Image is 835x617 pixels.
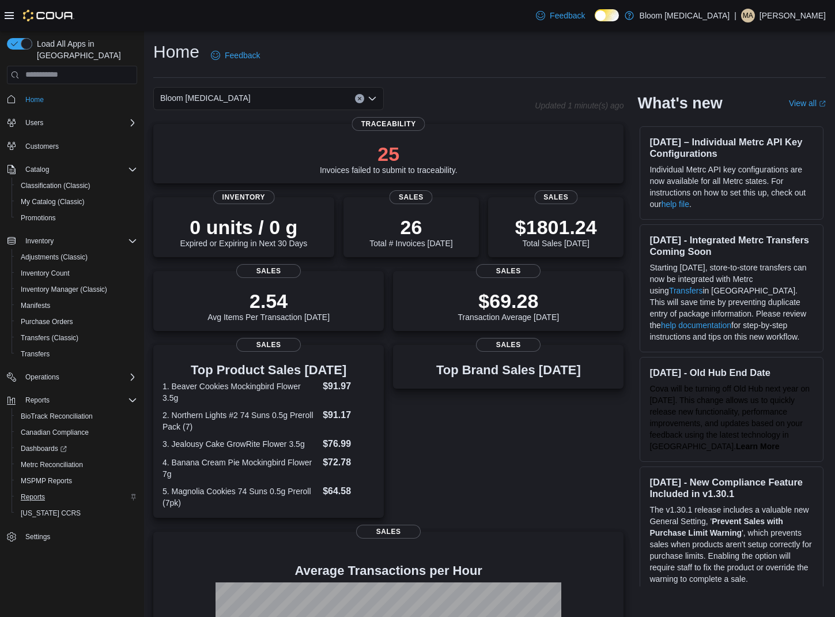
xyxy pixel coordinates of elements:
span: Catalog [21,163,137,176]
button: Users [2,115,142,131]
button: Manifests [12,298,142,314]
dd: $91.97 [323,379,375,393]
span: My Catalog (Classic) [16,195,137,209]
h3: [DATE] - New Compliance Feature Included in v1.30.1 [649,476,814,499]
div: Total # Invoices [DATE] [369,216,452,248]
input: Dark Mode [595,9,619,21]
p: $1801.24 [515,216,597,239]
dt: 2. Northern Lights #2 74 Suns 0.5g Preroll Pack (7) [163,409,318,432]
a: Metrc Reconciliation [16,458,88,472]
dt: 4. Banana Cream Pie Mockingbird Flower 7g [163,457,318,480]
span: MSPMP Reports [21,476,72,486]
h3: [DATE] - Old Hub End Date [649,367,814,378]
dd: $76.99 [323,437,375,451]
span: Adjustments (Classic) [21,253,88,262]
span: Traceability [352,117,425,131]
span: BioTrack Reconciliation [21,412,93,421]
p: Starting [DATE], store-to-store transfers can now be integrated with Metrc using in [GEOGRAPHIC_D... [649,262,814,343]
span: Sales [390,190,433,204]
dt: 3. Jealousy Cake GrowRite Flower 3.5g [163,438,318,450]
button: Catalog [21,163,54,176]
a: Reports [16,490,50,504]
span: Purchase Orders [16,315,137,329]
button: Classification (Classic) [12,178,142,194]
a: Adjustments (Classic) [16,250,92,264]
dt: 1. Beaver Cookies Mockingbird Flower 3.5g [163,381,318,404]
span: MSPMP Reports [16,474,137,488]
p: $69.28 [458,289,560,313]
span: MA [743,9,753,22]
a: help documentation [661,321,731,330]
button: Users [21,116,48,130]
span: Dashboards [21,444,67,453]
a: Feedback [206,44,265,67]
span: Bloom [MEDICAL_DATA] [160,91,251,105]
span: Settings [21,529,137,544]
span: Inventory [213,190,275,204]
button: Adjustments (Classic) [12,249,142,265]
a: Settings [21,530,55,544]
button: Reports [12,489,142,505]
span: Metrc Reconciliation [16,458,137,472]
span: Transfers (Classic) [16,331,137,345]
button: BioTrack Reconciliation [12,408,142,424]
p: 2.54 [207,289,330,313]
button: [US_STATE] CCRS [12,505,142,521]
div: Invoices failed to submit to traceability. [320,142,458,175]
span: Sales [476,338,541,352]
div: Mohammed Alqadhi [741,9,755,22]
a: Dashboards [12,441,142,457]
button: Transfers (Classic) [12,330,142,346]
span: BioTrack Reconciliation [16,409,137,423]
p: 26 [369,216,452,239]
button: Metrc Reconciliation [12,457,142,473]
span: Home [25,95,44,104]
span: Adjustments (Classic) [16,250,137,264]
span: Customers [25,142,59,151]
span: Purchase Orders [21,317,73,326]
span: Catalog [25,165,49,174]
a: Purchase Orders [16,315,78,329]
a: Feedback [531,4,590,27]
svg: External link [819,100,826,107]
button: Reports [2,392,142,408]
span: Sales [236,264,301,278]
a: Inventory Manager (Classic) [16,283,112,296]
button: Inventory [21,234,58,248]
button: Inventory [2,233,142,249]
a: Manifests [16,299,55,313]
p: [PERSON_NAME] [760,9,826,22]
div: Expired or Expiring in Next 30 Days [180,216,307,248]
a: Transfers [16,347,54,361]
span: Metrc Reconciliation [21,460,83,469]
a: My Catalog (Classic) [16,195,89,209]
button: Transfers [12,346,142,362]
button: Inventory Count [12,265,142,281]
span: Washington CCRS [16,506,137,520]
span: Reports [25,396,50,405]
a: Inventory Count [16,266,74,280]
a: Canadian Compliance [16,426,93,439]
button: Purchase Orders [12,314,142,330]
a: Learn More [736,442,779,451]
span: Inventory Manager (Classic) [16,283,137,296]
span: Manifests [21,301,50,310]
span: My Catalog (Classic) [21,197,85,206]
span: Inventory Count [21,269,70,278]
button: Home [2,91,142,108]
div: Total Sales [DATE] [515,216,597,248]
a: help file [662,200,689,209]
span: Promotions [16,211,137,225]
button: Reports [21,393,54,407]
p: Bloom [MEDICAL_DATA] [640,9,730,22]
span: Transfers [21,349,50,359]
span: Settings [25,532,50,541]
a: [US_STATE] CCRS [16,506,85,520]
p: 25 [320,142,458,165]
p: 0 units / 0 g [180,216,307,239]
h3: [DATE] - Integrated Metrc Transfers Coming Soon [649,234,814,257]
span: Reports [21,492,45,502]
dt: 5. Magnolia Cookies 74 Suns 0.5g Preroll (7pk) [163,486,318,509]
